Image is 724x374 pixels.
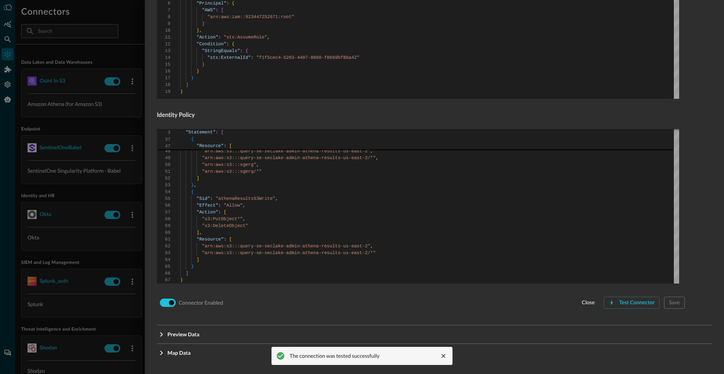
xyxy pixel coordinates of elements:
[157,209,170,216] div: 57
[157,189,170,195] div: 54
[202,21,205,26] span: ]
[619,298,655,308] div: Test Connector
[191,189,194,195] span: {
[196,176,199,181] span: ]
[167,330,199,338] p: Preview Data
[577,297,599,309] button: close
[157,68,170,75] div: 16
[157,216,170,222] div: 58
[216,196,275,201] span: "athenaResultsS3Write"
[157,325,712,343] button: Preview Data
[224,35,267,40] span: "sts:AssumeRole"
[196,35,218,40] span: "Action"
[199,230,202,235] span: ,
[157,348,166,357] svg: Expand More
[157,75,170,81] div: 17
[240,48,242,54] span: :
[179,299,223,307] p: Connector Enabled
[186,130,215,135] span: "Statement"
[232,1,235,6] span: {
[243,216,245,222] span: ,
[275,196,278,201] span: ,
[157,88,170,95] div: 19
[199,28,202,33] span: ,
[218,203,221,208] span: :
[194,182,196,188] span: ,
[221,8,224,13] span: [
[216,130,218,135] span: :
[370,149,373,154] span: ,
[191,75,194,81] span: }
[157,229,170,236] div: 60
[439,351,448,360] button: close message
[157,175,170,182] div: 52
[157,195,170,202] div: 55
[218,210,221,215] span: :
[224,143,226,149] span: :
[157,250,170,256] div: 63
[376,155,379,161] span: ,
[180,89,183,94] span: }
[157,148,170,155] div: 48
[191,264,194,269] span: }
[186,271,188,276] span: ]
[256,162,259,167] span: ,
[256,55,360,60] span: "f1f5cec4-5203-4407-8060-f8669bf8ba42"
[226,41,229,47] span: :
[196,28,199,33] span: }
[338,250,376,256] span: s-us-east-2/*"
[157,263,170,270] div: 65
[157,20,170,27] div: 9
[196,1,226,6] span: "Principal"
[191,136,194,142] span: {
[157,143,170,150] span: 47
[229,143,232,149] span: [
[338,155,376,161] span: s-us-east-2/*"
[202,62,205,67] span: }
[157,81,170,88] div: 18
[210,196,213,201] span: :
[157,27,170,34] div: 10
[267,35,270,40] span: ,
[157,7,170,14] div: 7
[196,210,218,215] span: "Action"
[221,130,224,135] span: [
[157,41,170,48] div: 12
[167,349,191,357] p: Map Data
[224,203,242,208] span: "Allow"
[157,61,170,68] div: 15
[157,222,170,229] div: 59
[207,14,294,20] span: "arn:aws:iam::923447252671:root"
[224,237,226,242] span: :
[157,14,170,20] div: 8
[251,55,253,60] span: :
[196,196,210,201] span: "Sid"
[604,297,660,309] button: Test Connector
[157,202,170,209] div: 56
[202,244,338,249] span: "arn:aws:s3:::query-se-seclake-admin-athena-result
[157,54,170,61] div: 14
[157,330,166,339] svg: Expand More
[582,298,595,308] div: close
[196,69,199,74] span: }
[290,352,380,360] div: The connection was tested successfully
[229,237,232,242] span: [
[157,111,685,120] h4: Identity Policy
[202,250,338,256] span: "arn:aws:s3:::query-se-seclake-admin-athena-result
[196,203,218,208] span: "Effect"
[157,243,170,250] div: 62
[191,182,194,188] span: }
[157,136,170,143] span: 37
[157,48,170,54] div: 13
[202,169,262,174] span: "arn:aws:s3:::sgerg/*"
[202,149,338,154] span: "arn:aws:s3:::query-se-seclake-admin-athena-result
[216,8,218,13] span: :
[196,230,199,235] span: ]
[202,8,216,13] span: "AWS"
[202,162,256,167] span: "arn:aws:s3:::sgerg"
[157,236,170,243] div: 61
[245,48,248,54] span: {
[202,48,240,54] span: "StringEquals"
[157,344,712,362] button: Map Data
[202,216,243,222] span: "s3:PutObject*"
